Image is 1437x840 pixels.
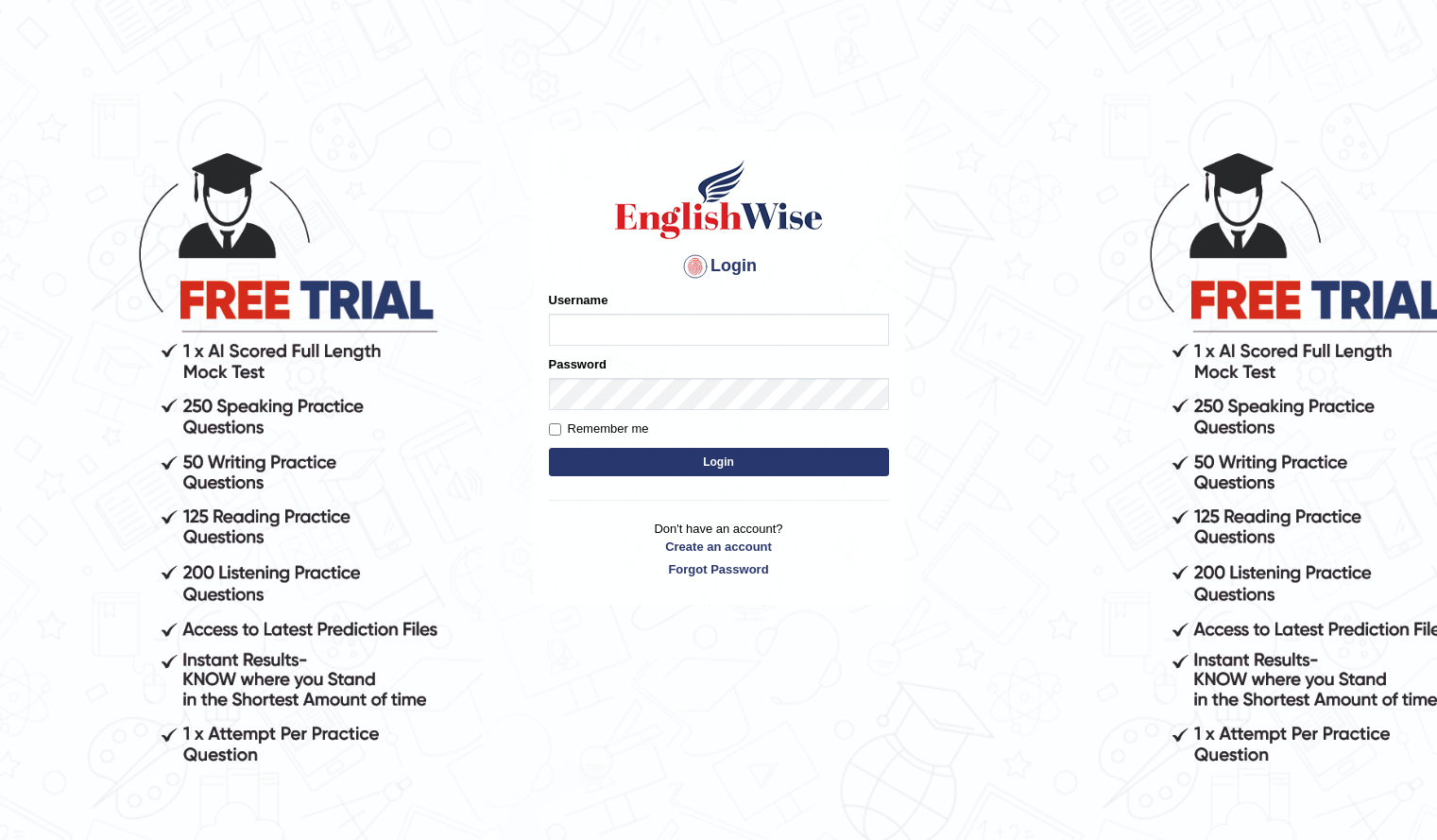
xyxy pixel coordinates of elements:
[549,355,607,373] label: Password
[549,420,649,438] label: Remember me
[549,560,889,578] a: Forgot Password
[549,251,889,282] h4: Login
[611,157,827,242] img: Logo of English Wise sign in for intelligent practice with AI
[549,520,889,578] p: Don't have an account?
[549,538,889,556] a: Create an account
[549,448,889,476] button: Login
[549,423,561,436] input: Remember me
[549,291,608,309] label: Username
